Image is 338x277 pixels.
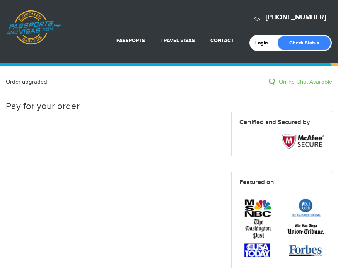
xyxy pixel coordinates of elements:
h4: Featured on [239,179,324,186]
a: Online Chat Available [269,78,332,86]
img: featured-post.png [239,219,276,240]
img: featured-wsj.png [287,198,324,219]
img: featured-tribune.png [287,219,324,240]
a: Passports [116,38,145,44]
a: Contact [210,38,234,44]
h2: Pay for your order [6,101,80,112]
img: featured-msnbc.png [239,198,276,219]
h4: Certified and Secured by [239,119,324,126]
a: Travel Visas [160,38,195,44]
a: Login [255,40,273,46]
a: Passports & [DOMAIN_NAME] [6,10,61,45]
a: Check Status [278,36,331,50]
a: [PHONE_NUMBER] [266,13,326,22]
img: featured-forbes.png [287,240,324,261]
img: Mcaffee [282,134,324,149]
img: featured-usatoday.png [239,240,276,261]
